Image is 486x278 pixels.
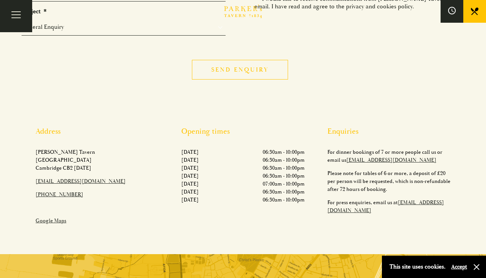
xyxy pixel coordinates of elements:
label: Subject [22,8,47,16]
p: 06:30am - 10:00pm [263,196,305,204]
a: [PHONE_NUMBER] [36,191,83,198]
p: [DATE] [181,180,199,188]
h2: Enquiries [327,127,450,136]
p: 06:30am - 10:00pm [263,148,305,156]
p: This site uses cookies. [389,261,445,272]
a: [EMAIL_ADDRESS][DOMAIN_NAME] [36,178,126,184]
p: For press enquiries, email us at [327,198,450,214]
button: Accept [451,263,467,270]
p: [DATE] [181,196,199,204]
p: [DATE] [181,172,199,180]
p: 06:30am - 10:00pm [263,172,305,180]
p: 06:30am - 10:00pm [263,156,305,164]
p: [DATE] [181,164,199,172]
button: Close and accept [473,263,480,271]
a: Google Maps [36,217,66,224]
p: [DATE] [181,188,199,196]
a: [EMAIL_ADDRESS][DOMAIN_NAME] [327,199,444,214]
a: [EMAIL_ADDRESS][DOMAIN_NAME] [346,157,436,163]
iframe: reCAPTCHA [254,16,369,46]
p: [DATE] [181,156,199,164]
p: 07:00am - 10:00pm [263,180,305,188]
p: For dinner bookings of 7 or more people call us or email us [327,148,450,164]
p: 06:30am - 10:00pm [263,164,305,172]
p: [DATE] [181,148,199,156]
h2: Opening times [181,127,304,136]
p: [PERSON_NAME] Tavern [GEOGRAPHIC_DATA] Cambridge CB2 [DATE]​ [36,148,159,172]
p: 06:30am - 10:00pm [263,188,305,196]
input: Send enquiry [192,60,288,80]
p: Please note for tables of 6 or more, a deposit of £20 per person will be requested, which is non-... [327,169,450,193]
h2: Address [36,127,159,136]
